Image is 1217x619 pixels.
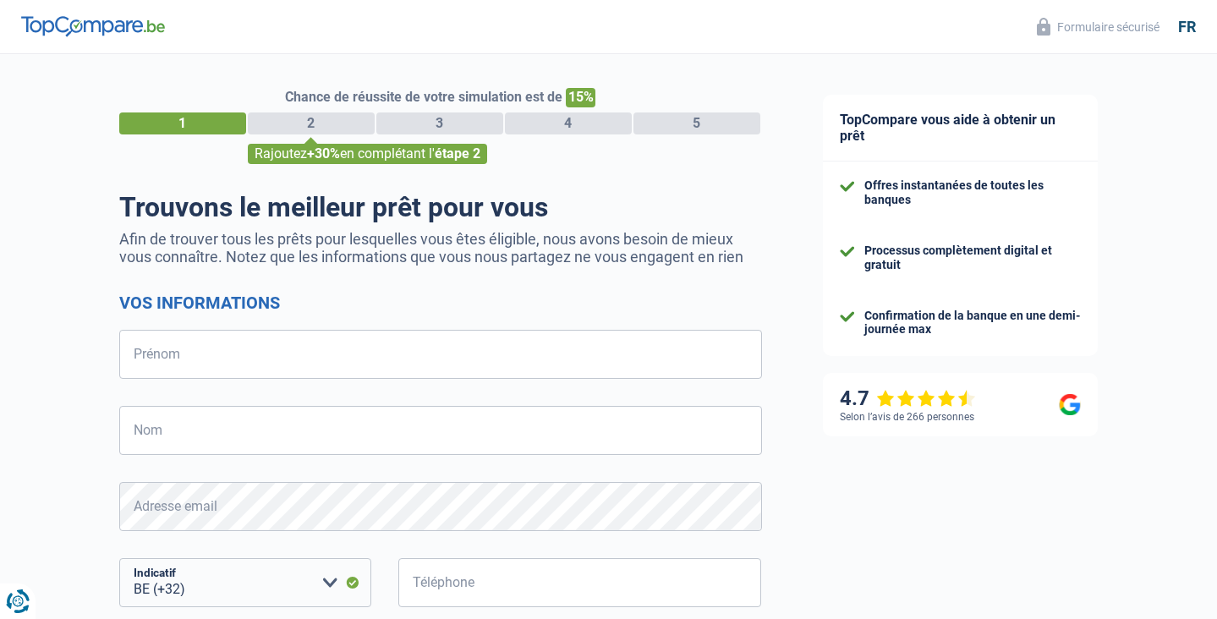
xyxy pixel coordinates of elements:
div: fr [1178,18,1196,36]
input: 401020304 [398,558,762,607]
div: Confirmation de la banque en une demi-journée max [864,309,1081,337]
div: TopCompare vous aide à obtenir un prêt [823,95,1098,162]
h2: Vos informations [119,293,762,313]
div: Selon l’avis de 266 personnes [840,411,974,423]
div: Rajoutez en complétant l' [248,144,487,164]
div: 2 [248,112,375,134]
div: 4.7 [840,386,976,411]
span: étape 2 [435,145,480,162]
button: Formulaire sécurisé [1027,13,1170,41]
div: 3 [376,112,503,134]
div: Processus complètement digital et gratuit [864,244,1081,272]
p: Afin de trouver tous les prêts pour lesquelles vous êtes éligible, nous avons besoin de mieux vou... [119,230,762,266]
span: 15% [566,88,595,107]
div: 1 [119,112,246,134]
div: Offres instantanées de toutes les banques [864,178,1081,207]
h1: Trouvons le meilleur prêt pour vous [119,191,762,223]
span: +30% [307,145,340,162]
div: 4 [505,112,632,134]
span: Chance de réussite de votre simulation est de [285,89,562,105]
div: 5 [633,112,760,134]
img: TopCompare Logo [21,16,165,36]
